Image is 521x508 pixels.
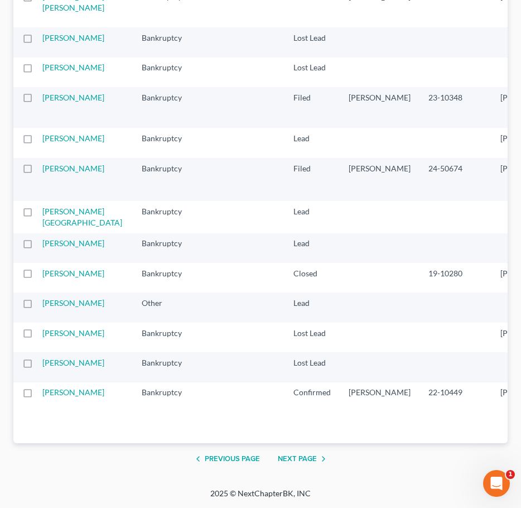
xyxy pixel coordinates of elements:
[133,128,202,157] td: Bankruptcy
[42,93,104,102] a: [PERSON_NAME]
[340,158,419,201] td: [PERSON_NAME]
[284,233,340,263] td: Lead
[133,323,202,352] td: Bankruptcy
[42,133,104,143] a: [PERSON_NAME]
[42,328,104,338] a: [PERSON_NAME]
[133,352,202,382] td: Bankruptcy
[42,33,104,42] a: [PERSON_NAME]
[133,158,202,201] td: Bankruptcy
[278,452,330,466] button: Next Page
[191,452,260,466] button: Previous Page
[42,269,104,278] a: [PERSON_NAME]
[284,263,340,293] td: Closed
[284,293,340,322] td: Lead
[419,263,491,293] td: 19-10280
[60,488,461,508] div: 2025 © NextChapterBK, INC
[506,470,515,479] span: 1
[133,382,202,434] td: Bankruptcy
[284,352,340,382] td: Lost Lead
[340,87,419,128] td: [PERSON_NAME]
[284,201,340,233] td: Lead
[284,27,340,57] td: Lost Lead
[42,164,104,173] a: [PERSON_NAME]
[133,57,202,87] td: Bankruptcy
[284,323,340,352] td: Lost Lead
[284,128,340,157] td: Lead
[133,293,202,322] td: Other
[133,201,202,233] td: Bankruptcy
[284,158,340,201] td: Filed
[284,382,340,434] td: Confirmed
[133,233,202,263] td: Bankruptcy
[284,57,340,87] td: Lost Lead
[42,63,104,72] a: [PERSON_NAME]
[284,87,340,128] td: Filed
[42,207,122,227] a: [PERSON_NAME][GEOGRAPHIC_DATA]
[419,158,491,201] td: 24-50674
[340,382,419,434] td: [PERSON_NAME]
[42,387,104,397] a: [PERSON_NAME]
[419,87,491,128] td: 23-10348
[42,238,104,248] a: [PERSON_NAME]
[42,298,104,308] a: [PERSON_NAME]
[133,27,202,57] td: Bankruptcy
[483,470,510,497] iframe: Intercom live chat
[133,263,202,293] td: Bankruptcy
[42,358,104,367] a: [PERSON_NAME]
[419,382,491,434] td: 22-10449
[133,87,202,128] td: Bankruptcy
